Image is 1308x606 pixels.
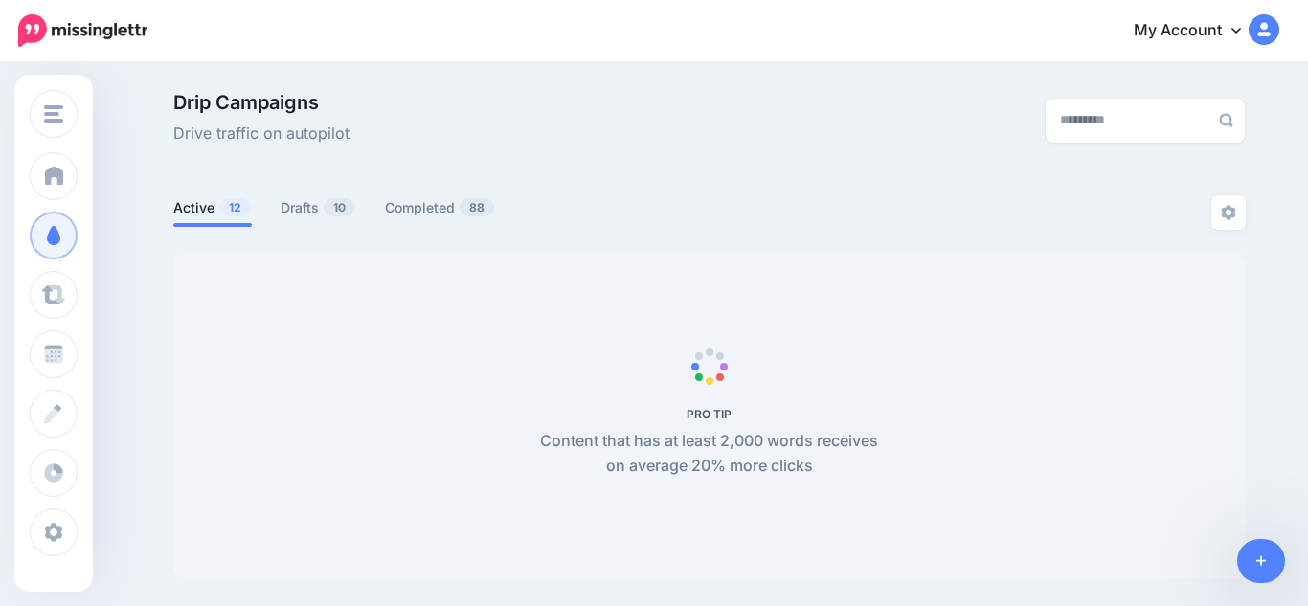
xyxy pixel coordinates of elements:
span: 12 [219,198,251,216]
span: Drip Campaigns [173,93,350,112]
span: Drive traffic on autopilot [173,122,350,146]
img: menu.png [44,105,63,123]
p: Content that has at least 2,000 words receives on average 20% more clicks [530,429,889,479]
span: 10 [324,198,355,216]
img: settings-grey.png [1221,205,1236,220]
a: My Account [1115,8,1279,55]
span: 88 [460,198,494,216]
img: search-grey-6.png [1219,113,1233,127]
a: Active12 [173,196,252,219]
a: Drafts10 [281,196,356,219]
h5: PRO TIP [530,407,889,421]
a: Completed88 [385,196,495,219]
img: Missinglettr [18,14,147,47]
